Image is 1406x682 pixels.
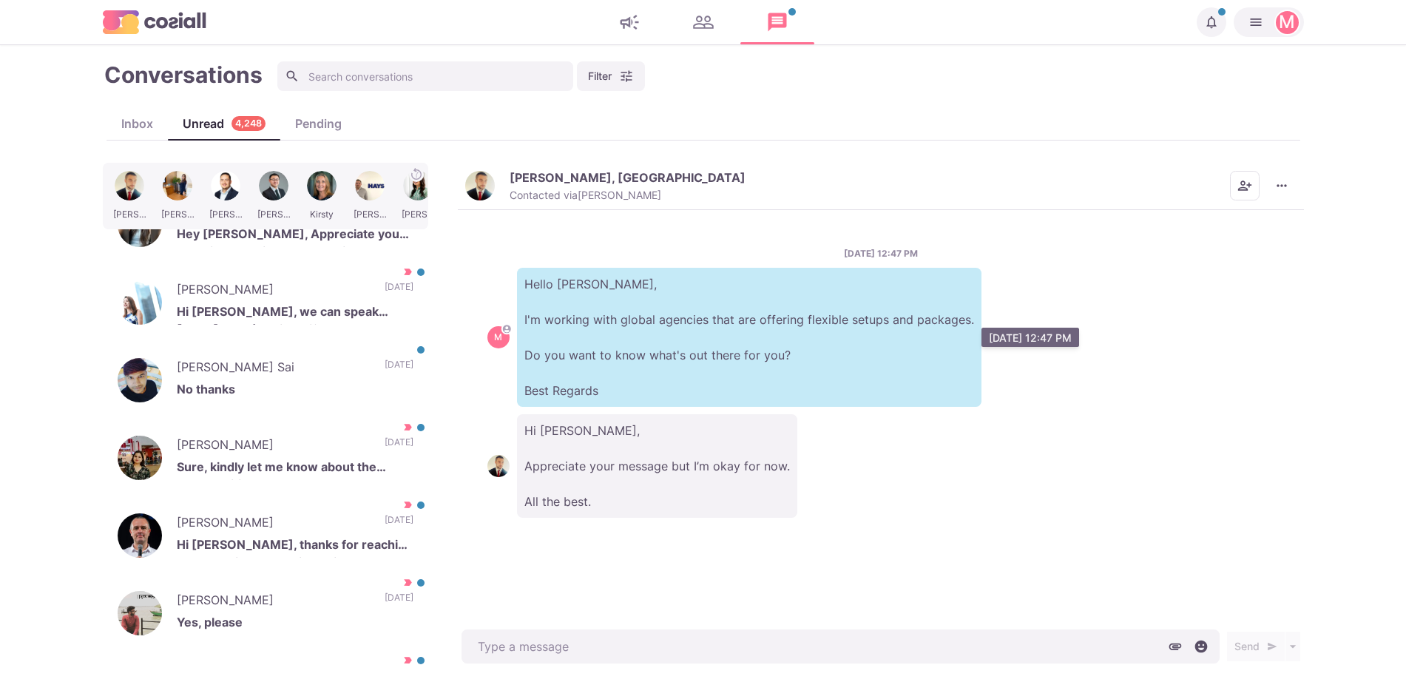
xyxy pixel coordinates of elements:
[1190,635,1212,658] button: Select emoji
[1164,635,1186,658] button: Attach files
[510,170,746,185] p: [PERSON_NAME], [GEOGRAPHIC_DATA]
[517,268,981,407] p: Hello [PERSON_NAME], I'm working with global agencies that are offering flexible setups and packa...
[1279,13,1295,31] div: Martin
[502,325,510,333] svg: avatar
[465,171,495,200] img: Hugo Orchard, MA
[517,414,797,518] p: Hi [PERSON_NAME], Appreciate your message but I’m okay for now. All the best.
[177,380,413,402] p: No thanks
[385,513,413,536] p: [DATE]
[177,591,370,613] p: [PERSON_NAME]
[177,536,413,558] p: Hi [PERSON_NAME], thanks for reaching out. I'd be interested in seeing what you have available. F...
[280,115,356,132] div: Pending
[104,61,263,88] h1: Conversations
[177,280,370,303] p: [PERSON_NAME]
[385,358,413,380] p: [DATE]
[385,280,413,303] p: [DATE]
[465,170,746,202] button: Hugo Orchard, MA[PERSON_NAME], [GEOGRAPHIC_DATA]Contacted via[PERSON_NAME]
[577,61,645,91] button: Filter
[1227,632,1285,661] button: Send
[118,436,162,480] img: Mansi Mishra
[168,115,280,132] div: Unread
[177,458,413,480] p: Sure, kindly let me know about the opportunities.
[1197,7,1226,37] button: Notifications
[118,280,162,325] img: Winnie Chen
[118,591,162,635] img: Vinay S.
[177,358,370,380] p: [PERSON_NAME] Sai
[277,61,573,91] input: Search conversations
[1230,171,1260,200] button: Add add contacts
[177,303,413,325] p: Hi [PERSON_NAME], we can speak [DATE] 5pm (SG time) if you are available My contact is [PHONE_NUM...
[118,513,162,558] img: Joshua Kappelman
[487,455,510,477] img: Hugo Orchard, MA
[118,358,162,402] img: Santhosh Sai
[385,591,413,613] p: [DATE]
[107,115,168,132] div: Inbox
[510,189,661,202] p: Contacted via [PERSON_NAME]
[103,10,206,33] img: logo
[177,613,413,635] p: Yes, please
[844,247,918,260] p: [DATE] 12:47 PM
[177,225,413,247] p: Hey [PERSON_NAME], Appreciate you reaching out! I just started with a new firm, so I’m not active...
[385,436,413,458] p: [DATE]
[1234,7,1304,37] button: Martin
[1267,171,1297,200] button: More menu
[177,513,370,536] p: [PERSON_NAME]
[235,117,262,131] p: 4,248
[177,436,370,458] p: [PERSON_NAME]
[494,333,502,342] div: Martin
